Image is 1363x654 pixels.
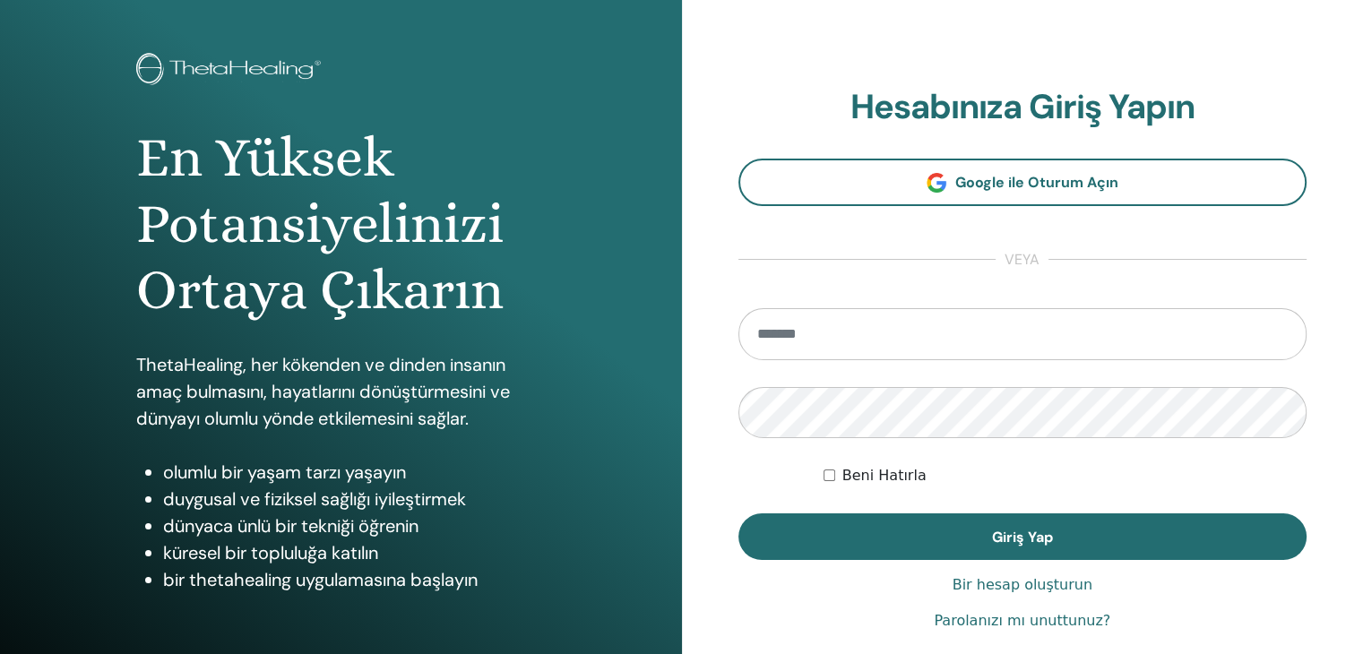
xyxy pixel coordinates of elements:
[163,514,418,538] font: dünyaca ünlü bir tekniği öğrenin
[934,612,1110,629] font: Parolanızı mı unuttunuz?
[824,465,1307,486] div: Beni süresiz olarak veya manuel olarak çıkış yapana kadar kimlik doğrulamalı tut
[136,353,510,430] font: ThetaHealing, her kökenden ve dinden insanın amaç bulmasını, hayatlarını dönüştürmesini ve dünyay...
[163,541,378,564] font: küresel bir topluluğa katılın
[850,84,1195,129] font: Hesabınıza Giriş Yapın
[953,576,1092,593] font: Bir hesap oluşturun
[738,159,1307,206] a: Google ile Oturum Açın
[136,125,504,323] font: En Yüksek Potansiyelinizi Ortaya Çıkarın
[163,460,406,484] font: olumlu bir yaşam tarzı yaşayın
[842,467,927,484] font: Beni Hatırla
[953,574,1092,596] a: Bir hesap oluşturun
[955,173,1118,192] font: Google ile Oturum Açın
[992,528,1053,546] font: Giriş Yap
[738,513,1307,560] button: Giriş Yap
[1005,250,1040,269] font: veya
[163,487,466,511] font: duygusal ve fiziksel sağlığı iyileştirmek
[163,568,478,591] font: bir thetahealing uygulamasına başlayın
[934,610,1110,632] a: Parolanızı mı unuttunuz?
